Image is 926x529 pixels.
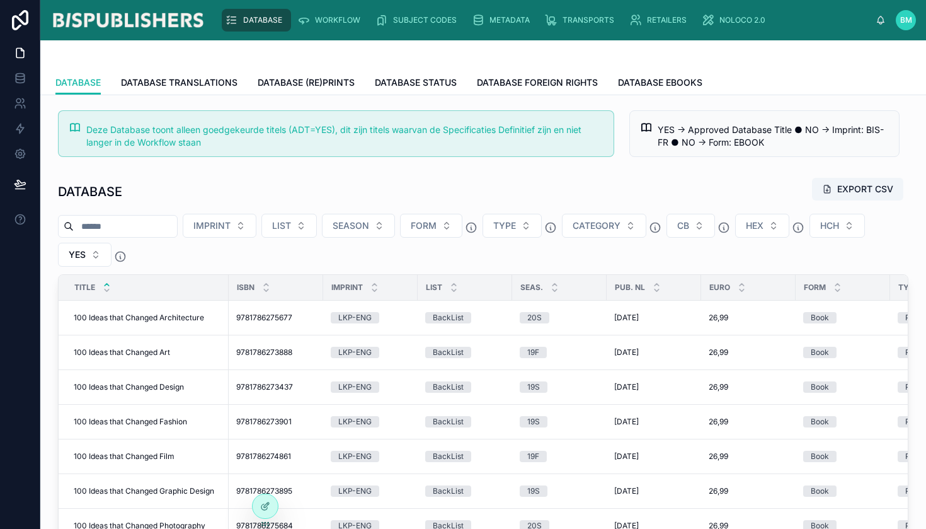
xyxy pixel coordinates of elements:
a: Book [803,451,883,462]
div: Deze Database toont alleen goedgekeurde titels (ADT=YES), dit zijn titels waarvan de Specificatie... [86,124,603,149]
a: Book [803,416,883,427]
div: scrollable content [215,6,876,34]
div: BackList [433,451,464,462]
div: BackList [433,485,464,497]
a: BackList [425,347,505,358]
a: 100 Ideas that Changed Design [74,382,221,392]
a: 19S [520,485,599,497]
a: Book [803,381,883,393]
div: LKP-ENG [338,416,372,427]
span: DATABASE [243,15,282,25]
span: YES → Approved Database Title ● NO → Imprint: BIS-FR ● NO → Form: EBOOK [658,124,884,148]
a: LKP-ENG [331,416,410,427]
a: DATABASE STATUS [375,71,457,96]
div: 19S [527,485,540,497]
a: [DATE] [614,451,694,462]
span: EURO [709,282,730,293]
a: 26,99 [709,486,788,496]
a: 100 Ideas that Changed Film [74,451,221,462]
div: Book [811,416,829,427]
a: [DATE] [614,347,694,358]
span: 9781786275677 [236,313,292,323]
span: 100 Ideas that Changed Graphic Design [74,486,214,496]
span: TYPE [493,219,516,232]
div: 19F [527,451,539,462]
span: 26,99 [709,313,728,323]
span: 26,99 [709,347,728,358]
a: [DATE] [614,486,694,496]
a: 26,99 [709,382,788,392]
a: DATABASE FOREIGN RIGHTS [477,71,598,96]
span: SEASON [333,219,369,232]
span: 9781786273895 [236,486,292,496]
a: BackList [425,312,505,323]
button: Select Button [261,214,317,238]
span: TYPE [898,282,918,293]
a: 26,99 [709,451,788,462]
span: DATABASE TRANSLATIONS [121,76,237,89]
span: CATEGORY [573,219,620,232]
span: DATABASE STATUS [375,76,457,89]
a: 20S [520,312,599,323]
a: 9781786273901 [236,417,316,427]
a: LKP-ENG [331,347,410,358]
a: 26,99 [709,417,788,427]
a: [DATE] [614,382,694,392]
a: 9781786273888 [236,347,316,358]
span: [DATE] [614,451,639,462]
span: YES [69,248,86,261]
span: SUBJECT CODES [393,15,457,25]
a: Book [803,485,883,497]
a: LKP-ENG [331,451,410,462]
div: Book [811,347,829,358]
a: METADATA [468,9,539,32]
div: 19F [527,347,539,358]
a: 19F [520,347,599,358]
span: FORM [804,282,826,293]
a: BackList [425,416,505,427]
span: 26,99 [709,451,728,462]
a: DATABASE [222,9,291,32]
a: BackList [425,485,505,497]
a: 9781786273895 [236,486,316,496]
a: 9781786275677 [236,313,316,323]
a: 26,99 [709,347,788,358]
div: LKP-ENG [338,347,372,358]
a: [DATE] [614,313,694,323]
span: 100 Ideas that Changed Design [74,382,184,392]
button: Select Button [735,214,789,238]
div: 20S [527,312,542,323]
a: DATABASE EBOOKS [618,71,702,96]
span: PUB. NL [615,282,645,293]
a: 100 Ideas that Changed Fashion [74,417,221,427]
a: 100 Ideas that Changed Graphic Design [74,486,221,496]
span: METADATA [489,15,530,25]
a: TRANSPORTS [541,9,623,32]
a: DATABASE [55,71,101,95]
span: Deze Database toont alleen goedgekeurde titels (ADT=YES), dit zijn titels waarvan de Specificatie... [86,124,581,148]
span: WORKFLOW [315,15,360,25]
button: Select Button [400,214,462,238]
span: DATABASE EBOOKS [618,76,702,89]
span: DATABASE FOREIGN RIGHTS [477,76,598,89]
div: BackList [433,312,464,323]
a: 9781786273437 [236,382,316,392]
span: 100 Ideas that Changed Art [74,347,170,358]
a: 9781786274861 [236,451,316,462]
div: Book [811,381,829,393]
div: BackList [433,381,464,393]
span: TITLE [74,282,95,293]
span: 9781786273888 [236,347,292,358]
div: LKP-ENG [338,312,372,323]
span: LIST [272,219,291,232]
div: 19S [527,381,540,393]
span: 26,99 [709,486,728,496]
span: 100 Ideas that Changed Architecture [74,313,204,323]
a: BackList [425,451,505,462]
span: FORM [411,219,437,232]
button: EXPORT CSV [812,178,903,201]
a: LKP-ENG [331,381,410,393]
span: RETAILERS [647,15,687,25]
a: BackList [425,381,505,393]
div: LKP-ENG [338,381,372,393]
